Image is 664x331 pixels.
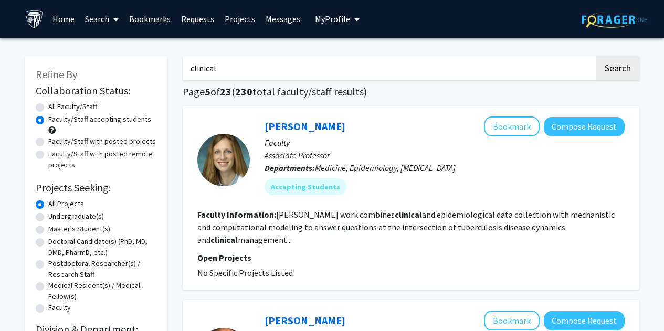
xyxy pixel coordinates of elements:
label: Faculty/Staff with posted remote projects [48,148,156,170]
a: [PERSON_NAME] [265,314,345,327]
a: Home [47,1,80,37]
label: Faculty [48,302,71,313]
label: Postdoctoral Researcher(s) / Research Staff [48,258,156,280]
label: Doctoral Candidate(s) (PhD, MD, DMD, PharmD, etc.) [48,236,156,258]
h2: Projects Seeking: [36,181,156,194]
label: Master's Student(s) [48,223,110,234]
h1: Page of ( total faculty/staff results) [183,86,639,98]
b: Faculty Information: [197,209,276,220]
a: Messages [260,1,305,37]
a: [PERSON_NAME] [265,120,345,133]
span: My Profile [315,14,350,24]
button: Add Juan Garcia to Bookmarks [484,311,540,330]
label: Faculty/Staff with posted projects [48,136,156,147]
span: Medicine, Epidemiology, [MEDICAL_DATA] [315,163,456,173]
img: ForagerOne Logo [582,12,647,28]
a: Requests [176,1,219,37]
span: 5 [205,85,210,98]
button: Compose Request to Juan Garcia [544,311,625,330]
mat-chip: Accepting Students [265,178,346,195]
label: All Faculty/Staff [48,101,97,112]
img: Johns Hopkins University Logo [25,10,44,28]
input: Search Keywords [183,56,595,80]
button: Add Emily Kendall to Bookmarks [484,116,540,136]
b: clinical [210,234,238,245]
span: 23 [220,85,231,98]
iframe: Chat [8,284,45,323]
a: Projects [219,1,260,37]
button: Compose Request to Emily Kendall [544,117,625,136]
a: Bookmarks [124,1,176,37]
span: 230 [235,85,252,98]
p: Faculty [265,136,625,149]
h2: Collaboration Status: [36,84,156,97]
span: No Specific Projects Listed [197,268,293,278]
b: clinical [395,209,422,220]
a: Search [80,1,124,37]
label: All Projects [48,198,84,209]
span: Refine By [36,68,77,81]
button: Search [596,56,639,80]
b: Departments: [265,163,315,173]
label: Faculty/Staff accepting students [48,114,151,125]
p: Associate Professor [265,149,625,162]
label: Undergraduate(s) [48,211,104,222]
label: Medical Resident(s) / Medical Fellow(s) [48,280,156,302]
fg-read-more: [PERSON_NAME] work combines and epidemiological data collection with mechanistic and computationa... [197,209,615,245]
p: Open Projects [197,251,625,264]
